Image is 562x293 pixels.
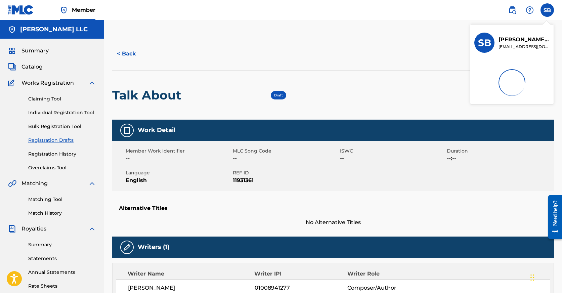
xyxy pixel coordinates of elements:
span: Member Work Identifier [126,148,231,155]
h5: Alternative Titles [119,205,547,212]
img: Royalties [8,225,16,233]
span: Summary [21,47,49,55]
img: Matching [8,179,16,187]
span: Member [72,6,95,14]
a: CatalogCatalog [8,63,43,71]
button: < Back [112,45,153,62]
div: Drag [530,267,534,288]
img: help [526,6,534,14]
span: ISWC [340,148,445,155]
img: Works Registration [8,79,17,87]
span: MLC Song Code [233,148,338,155]
a: Registration Drafts [28,137,96,144]
div: Writer Role [347,270,432,278]
img: Writers [123,243,131,251]
img: Work Detail [123,126,131,134]
span: Royalties [21,225,46,233]
a: Match History [28,210,96,217]
span: Composer/Author [347,284,432,292]
a: Registration History [28,151,96,158]
span: Works Registration [21,79,74,87]
span: Language [126,169,231,176]
iframe: Chat Widget [528,261,562,293]
a: Matching Tool [28,196,96,203]
img: expand [88,225,96,233]
img: expand [88,79,96,87]
a: Individual Registration Tool [28,109,96,116]
span: -- [126,155,231,163]
a: Summary [28,241,96,248]
img: MLC Logo [8,5,34,15]
img: preloader [499,69,525,96]
a: Annual Statements [28,269,96,276]
h5: GOODCHILD LLC [20,26,88,33]
h5: Work Detail [138,126,175,134]
img: Top Rightsholder [60,6,68,14]
a: SummarySummary [8,47,49,55]
a: Rate Sheets [28,283,96,290]
span: -- [233,155,338,163]
span: 01008941277 [255,284,347,292]
iframe: Resource Center [543,188,562,246]
a: Statements [28,255,96,262]
span: --:-- [447,155,552,163]
div: Help [523,3,536,17]
span: Matching [21,179,48,187]
div: Writer IPI [254,270,347,278]
span: -- [340,155,445,163]
span: Catalog [21,63,43,71]
span: English [126,176,231,184]
p: steveyb27@gmail.com [499,44,550,50]
h5: Writers (1) [138,243,169,251]
span: 11931361 [233,176,338,184]
img: Catalog [8,63,16,71]
div: Writer Name [128,270,254,278]
img: expand [88,179,96,187]
span: Draft [274,93,283,97]
span: Duration [447,148,552,155]
img: search [508,6,516,14]
span: No Alternative Titles [112,218,554,226]
h3: SB [478,37,491,49]
p: Steven Bonenfant [499,36,550,44]
a: Claiming Tool [28,95,96,102]
h2: Talk About [112,88,185,103]
a: Overclaims Tool [28,164,96,171]
a: Public Search [506,3,519,17]
span: [PERSON_NAME] [128,284,255,292]
div: User Menu [541,3,554,17]
img: Summary [8,47,16,55]
span: REF ID [233,169,338,176]
a: Bulk Registration Tool [28,123,96,130]
img: Accounts [8,26,16,34]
